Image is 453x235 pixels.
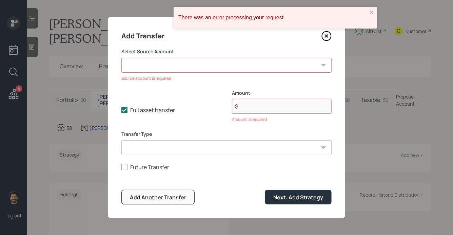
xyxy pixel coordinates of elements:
[121,163,332,171] label: Future Transfer
[232,90,332,96] label: Amount
[121,48,332,55] label: Select Source Account
[370,10,374,16] button: close
[232,116,332,123] div: Amount is required
[273,194,323,201] div: Next: Add Strategy
[121,31,164,41] h4: Add Transfer
[130,194,186,201] div: Add Another Transfer
[121,131,332,138] label: Transfer Type
[265,190,332,204] button: Next: Add Strategy
[121,190,195,204] button: Add Another Transfer
[178,15,368,21] div: There was an error processing your request
[121,75,332,82] div: Source account is required
[121,106,221,114] label: Full asset transfer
